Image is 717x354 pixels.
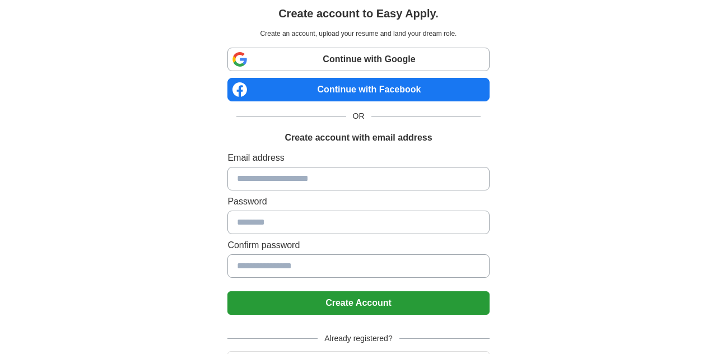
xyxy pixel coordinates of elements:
span: OR [346,110,371,122]
span: Already registered? [318,333,399,344]
h1: Create account to Easy Apply. [278,5,439,22]
label: Confirm password [227,239,489,252]
button: Create Account [227,291,489,315]
label: Password [227,195,489,208]
a: Continue with Google [227,48,489,71]
a: Continue with Facebook [227,78,489,101]
p: Create an account, upload your resume and land your dream role. [230,29,487,39]
h1: Create account with email address [285,131,432,145]
label: Email address [227,151,489,165]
